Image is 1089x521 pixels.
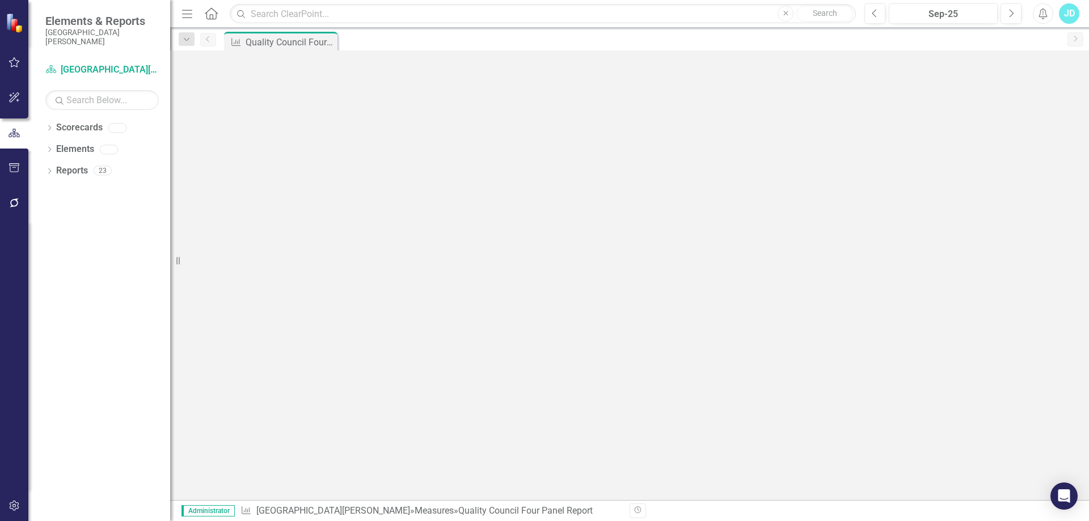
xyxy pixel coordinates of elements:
span: Search [813,9,837,18]
button: Sep-25 [889,3,998,24]
div: Open Intercom Messenger [1050,482,1078,510]
a: Reports [56,164,88,177]
a: [GEOGRAPHIC_DATA][PERSON_NAME] [45,63,159,77]
button: Search [796,6,853,22]
div: Sep-25 [893,7,994,21]
input: Search ClearPoint... [230,4,856,24]
div: 23 [94,166,112,176]
div: Quality Council Four Panel Report [458,505,593,516]
img: ClearPoint Strategy [6,12,26,32]
span: Elements & Reports [45,14,159,28]
div: Quality Council Four Panel Report [246,35,335,49]
span: Administrator [181,505,235,516]
small: [GEOGRAPHIC_DATA][PERSON_NAME] [45,28,159,46]
a: Measures [415,505,454,516]
a: [GEOGRAPHIC_DATA][PERSON_NAME] [256,505,410,516]
button: JD [1059,3,1079,24]
div: » » [240,505,621,518]
input: Search Below... [45,90,159,110]
a: Elements [56,143,94,156]
a: Scorecards [56,121,103,134]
